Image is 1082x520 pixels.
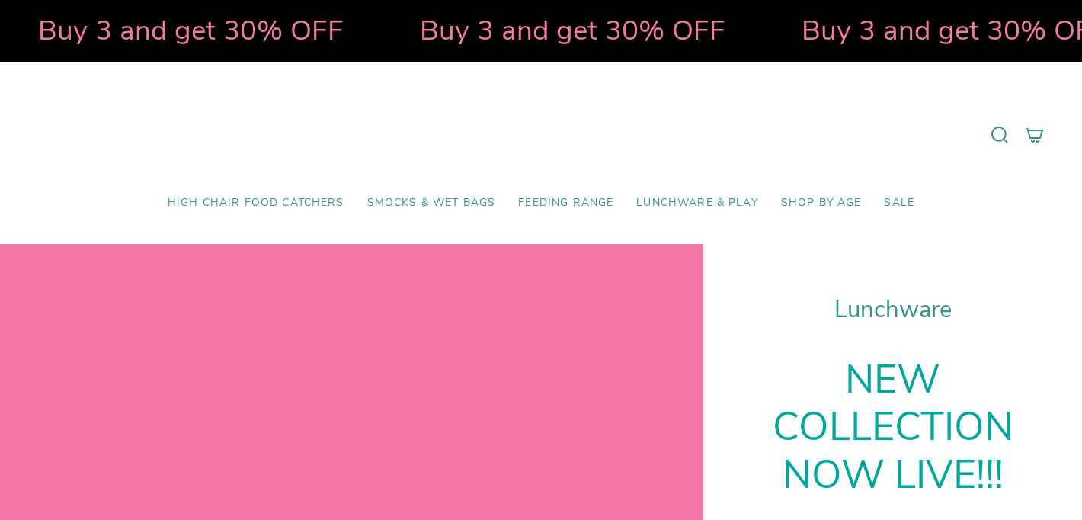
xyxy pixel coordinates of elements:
[30,11,336,50] strong: Buy 3 and get 30% OFF
[367,197,496,210] span: Smocks & Wet Bags
[518,197,613,210] span: Feeding Range
[773,353,1013,501] strong: NEW COLLECTION NOW LIVE!!!
[507,185,625,221] a: Feeding Range
[884,197,914,210] span: SALE
[412,11,718,50] strong: Buy 3 and get 30% OFF
[168,197,344,210] span: High Chair Food Catchers
[741,296,1044,324] h1: Lunchware
[156,185,356,221] a: High Chair Food Catchers
[356,185,507,221] a: Smocks & Wet Bags
[770,185,873,221] a: Shop by Age
[410,85,673,185] a: Mumma’s Little Helpers
[781,197,862,210] span: Shop by Age
[625,185,769,221] a: Lunchware & Play
[872,185,926,221] a: SALE
[636,197,757,210] span: Lunchware & Play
